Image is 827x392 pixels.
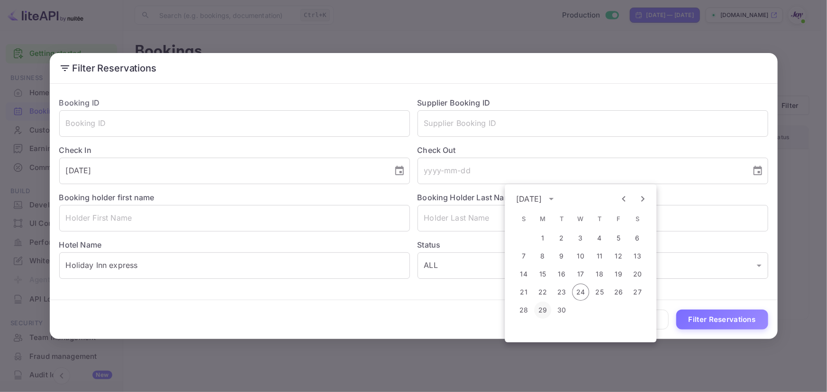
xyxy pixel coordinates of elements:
button: Filter Reservations [676,310,768,330]
button: 12 [610,248,627,265]
button: 2 [553,230,570,247]
div: [DATE] [516,193,542,205]
span: Thursday [591,210,608,229]
button: 7 [515,248,532,265]
label: Hotel Name [59,240,102,249]
button: Next month [635,191,651,207]
button: 18 [591,266,608,283]
button: Choose date, selected date is Sep 27, 2025 [390,161,409,180]
input: Holder Last Name [418,205,768,232]
button: 22 [534,284,551,301]
span: Saturday [629,210,646,229]
button: 23 [553,284,570,301]
button: 17 [572,266,589,283]
span: Wednesday [572,210,589,229]
span: Monday [534,210,551,229]
input: yyyy-mm-dd [418,158,745,184]
button: 20 [629,266,646,283]
button: 6 [629,230,646,247]
button: 4 [591,230,608,247]
button: 13 [629,248,646,265]
button: 15 [534,266,551,283]
button: 29 [534,302,551,319]
label: Check Out [418,144,768,156]
input: Hotel Name [59,252,410,279]
button: 1 [534,230,551,247]
button: 3 [572,230,589,247]
label: Supplier Booking ID [418,98,491,107]
button: Choose date [748,161,767,180]
input: Booking ID [59,110,410,137]
button: 25 [591,284,608,301]
button: 9 [553,248,570,265]
button: 26 [610,284,627,301]
input: yyyy-mm-dd [59,158,386,184]
label: Check In [59,144,410,156]
button: 10 [572,248,589,265]
button: 16 [553,266,570,283]
button: calendar view is open, switch to year view [545,192,558,205]
button: Previous month [616,191,632,207]
h2: Filter Reservations [50,53,778,83]
label: Booking holder first name [59,193,154,202]
button: 30 [553,302,570,319]
div: ALL [418,252,768,279]
label: Booking ID [59,98,100,107]
label: Booking Holder Last Name [418,193,516,202]
button: 28 [515,302,532,319]
span: Sunday [515,210,532,229]
label: Status [418,239,768,250]
span: Tuesday [553,210,570,229]
input: Holder First Name [59,205,410,232]
button: 14 [515,266,532,283]
input: Supplier Booking ID [418,110,768,137]
button: 8 [534,248,551,265]
span: Friday [610,210,627,229]
button: 11 [591,248,608,265]
button: 5 [610,230,627,247]
button: 24 [572,284,589,301]
button: 27 [629,284,646,301]
button: 19 [610,266,627,283]
button: 21 [515,284,532,301]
